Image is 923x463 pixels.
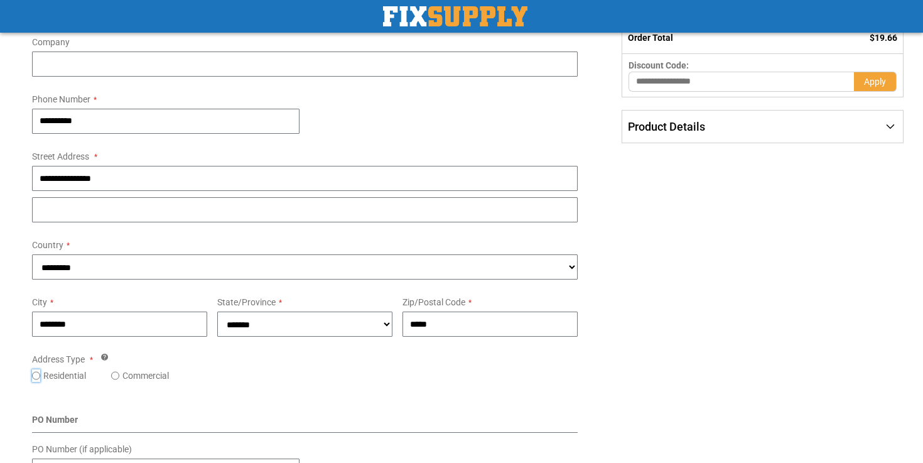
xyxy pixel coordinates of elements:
span: Street Address [32,151,89,161]
a: store logo [383,6,527,26]
div: PO Number [32,413,578,433]
span: State/Province [217,297,276,307]
span: City [32,297,47,307]
label: Residential [43,369,86,382]
span: Phone Number [32,94,90,104]
span: Address Type [32,354,85,364]
span: Company [32,37,70,47]
span: PO Number (if applicable) [32,444,132,454]
span: Discount Code: [629,60,689,70]
span: $19.66 [870,33,897,43]
span: Country [32,240,63,250]
span: Apply [864,77,886,87]
button: Apply [854,72,897,92]
strong: Order Total [628,33,673,43]
span: Product Details [628,120,705,133]
img: Fix Industrial Supply [383,6,527,26]
label: Commercial [122,369,169,382]
span: Zip/Postal Code [402,297,465,307]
